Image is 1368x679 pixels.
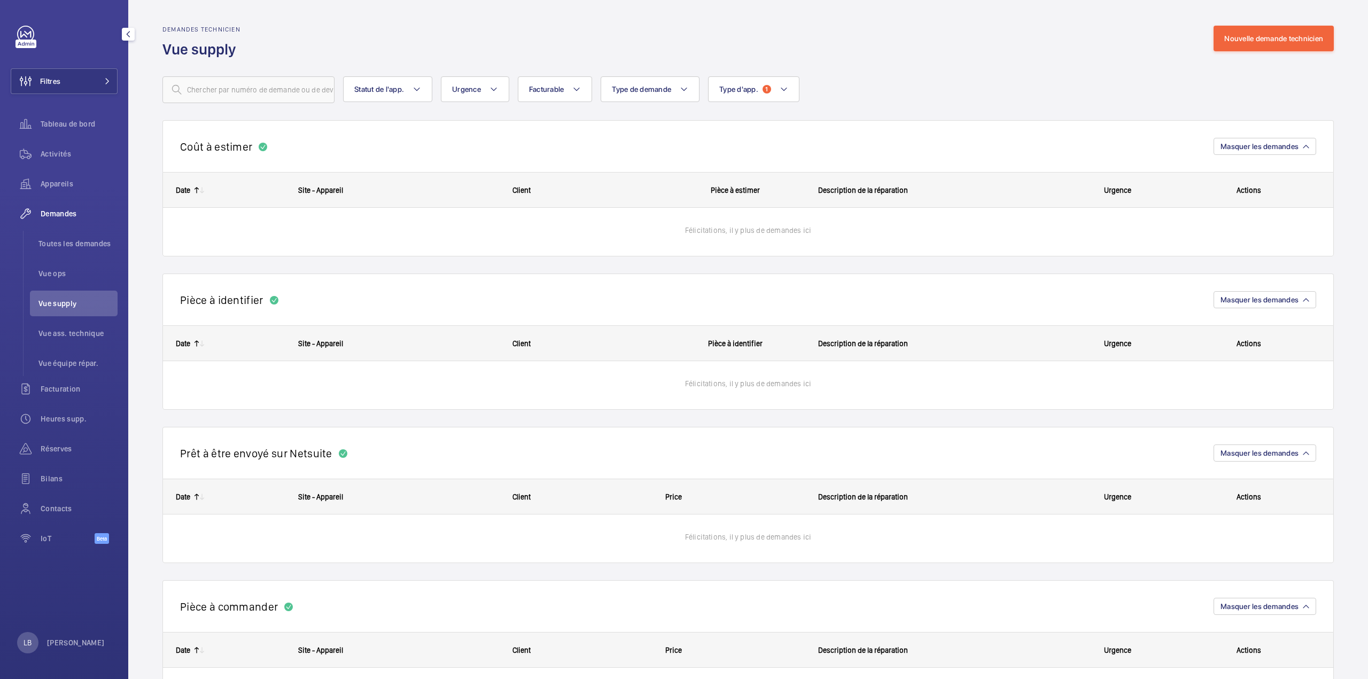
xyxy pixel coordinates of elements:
span: Réserves [41,443,118,454]
span: Client [512,339,531,348]
span: Urgence [1104,646,1131,654]
span: Site - Appareil [298,493,343,501]
span: Site - Appareil [298,646,343,654]
span: Vue équipe répar. [38,358,118,369]
span: Price [665,493,682,501]
button: Urgence [441,76,509,102]
span: Heures supp. [41,413,118,424]
span: Masquer les demandes [1221,295,1299,304]
span: Masquer les demandes [1221,449,1299,457]
button: Statut de l'app. [343,76,432,102]
span: Description de la réparation [818,646,908,654]
span: Facturable [529,85,564,93]
button: Filtres [11,68,118,94]
span: Vue supply [38,298,118,309]
button: Type d'app.1 [708,76,799,102]
span: Urgence [1104,186,1131,194]
span: Site - Appareil [298,339,343,348]
span: Contacts [41,503,118,514]
span: Actions [1237,339,1261,348]
p: LB [24,637,32,648]
div: Date [176,339,190,348]
h1: Vue supply [162,40,243,59]
span: Facturation [41,384,118,394]
span: Pièce à identifier [708,339,763,348]
h2: Coût à estimer [180,140,252,153]
button: Facturable [518,76,593,102]
button: Type de demande [601,76,699,102]
span: Site - Appareil [298,186,343,194]
span: Statut de l'app. [354,85,404,93]
button: Masquer les demandes [1214,291,1316,308]
span: Type d'app. [719,85,758,93]
h2: Prêt à être envoyé sur Netsuite [180,447,332,460]
span: 1 [763,85,771,93]
span: Urgence [1104,339,1131,348]
span: Activités [41,149,118,159]
button: Masquer les demandes [1214,444,1316,462]
span: Filtres [40,76,60,87]
span: Tableau de bord [41,119,118,129]
p: [PERSON_NAME] [47,637,105,648]
span: Price [665,646,682,654]
span: Client [512,646,531,654]
h2: Demandes technicien [162,26,243,33]
span: Actions [1237,646,1261,654]
span: Client [512,186,531,194]
div: Date [176,186,190,194]
div: Date [176,646,190,654]
span: Description de la réparation [818,339,908,348]
span: Demandes [41,208,118,219]
button: Nouvelle demande technicien [1214,26,1334,51]
span: Masquer les demandes [1221,142,1299,151]
button: Masquer les demandes [1214,138,1316,155]
span: Client [512,493,531,501]
h2: Pièce à identifier [180,293,263,307]
span: Vue ops [38,268,118,279]
span: Urgence [1104,493,1131,501]
div: Date [176,493,190,501]
span: Urgence [452,85,481,93]
span: Masquer les demandes [1221,602,1299,611]
span: Bilans [41,473,118,484]
span: Actions [1237,493,1261,501]
h2: Pièce à commander [180,600,278,613]
input: Chercher par numéro de demande ou de devis [162,76,335,103]
span: Description de la réparation [818,186,908,194]
span: Toutes les demandes [38,238,118,249]
span: Type de demande [612,85,671,93]
button: Masquer les demandes [1214,598,1316,615]
span: Vue ass. technique [38,328,118,339]
span: Description de la réparation [818,493,908,501]
span: Beta [95,533,109,544]
span: Actions [1237,186,1261,194]
span: Pièce à estimer [711,186,760,194]
span: Appareils [41,178,118,189]
span: IoT [41,533,95,544]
